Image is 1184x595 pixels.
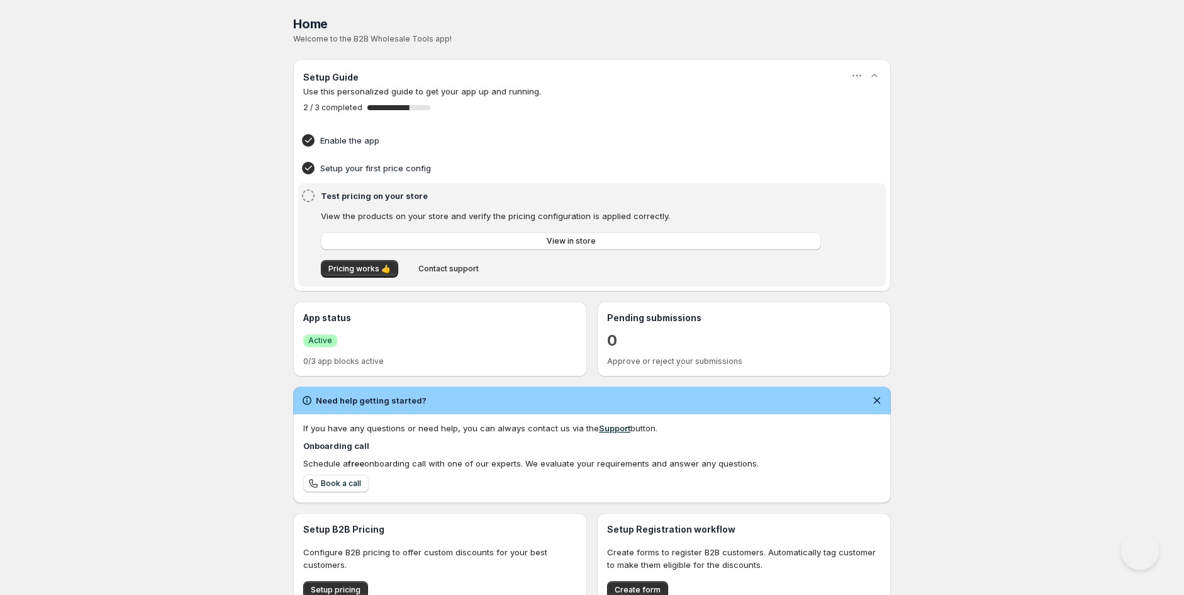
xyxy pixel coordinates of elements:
[308,336,332,346] span: Active
[303,546,577,571] p: Configure B2B pricing to offer custom discounts for your best customers.
[303,103,362,113] span: 2 / 3 completed
[293,16,328,31] span: Home
[320,134,825,147] h4: Enable the app
[615,585,661,595] span: Create form
[599,423,630,433] a: Support
[607,356,881,366] p: Approve or reject your submissions
[303,475,369,492] a: Book a call
[303,334,337,347] a: SuccessActive
[303,422,881,434] div: If you have any questions or need help, you can always contact us via the button.
[418,264,479,274] span: Contact support
[607,312,881,324] h3: Pending submissions
[328,264,391,274] span: Pricing works 👍
[321,479,361,489] span: Book a call
[303,523,577,536] h3: Setup B2B Pricing
[868,392,886,409] button: Dismiss notification
[303,312,577,324] h3: App status
[303,71,359,84] h3: Setup Guide
[321,232,821,250] a: View in store
[1121,532,1159,570] iframe: Help Scout Beacon - Open
[547,236,596,246] span: View in store
[320,162,825,174] h4: Setup your first price config
[607,331,617,351] a: 0
[303,457,881,470] div: Schedule a onboarding call with one of our experts. We evaluate your requirements and answer any ...
[316,394,427,407] h2: Need help getting started?
[321,210,821,222] p: View the products on your store and verify the pricing configuration is applied correctly.
[303,356,577,366] p: 0/3 app blocks active
[348,458,364,468] b: free
[321,260,398,278] button: Pricing works 👍
[303,439,881,452] h4: Onboarding call
[311,585,360,595] span: Setup pricing
[303,85,881,98] p: Use this personalized guide to get your app up and running.
[293,34,891,44] p: Welcome to the B2B Wholesale Tools app!
[411,260,486,278] button: Contact support
[607,546,881,571] p: Create forms to register B2B customers. Automatically tag customer to make them eligible for the ...
[321,190,825,202] h4: Test pricing on your store
[607,523,881,536] h3: Setup Registration workflow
